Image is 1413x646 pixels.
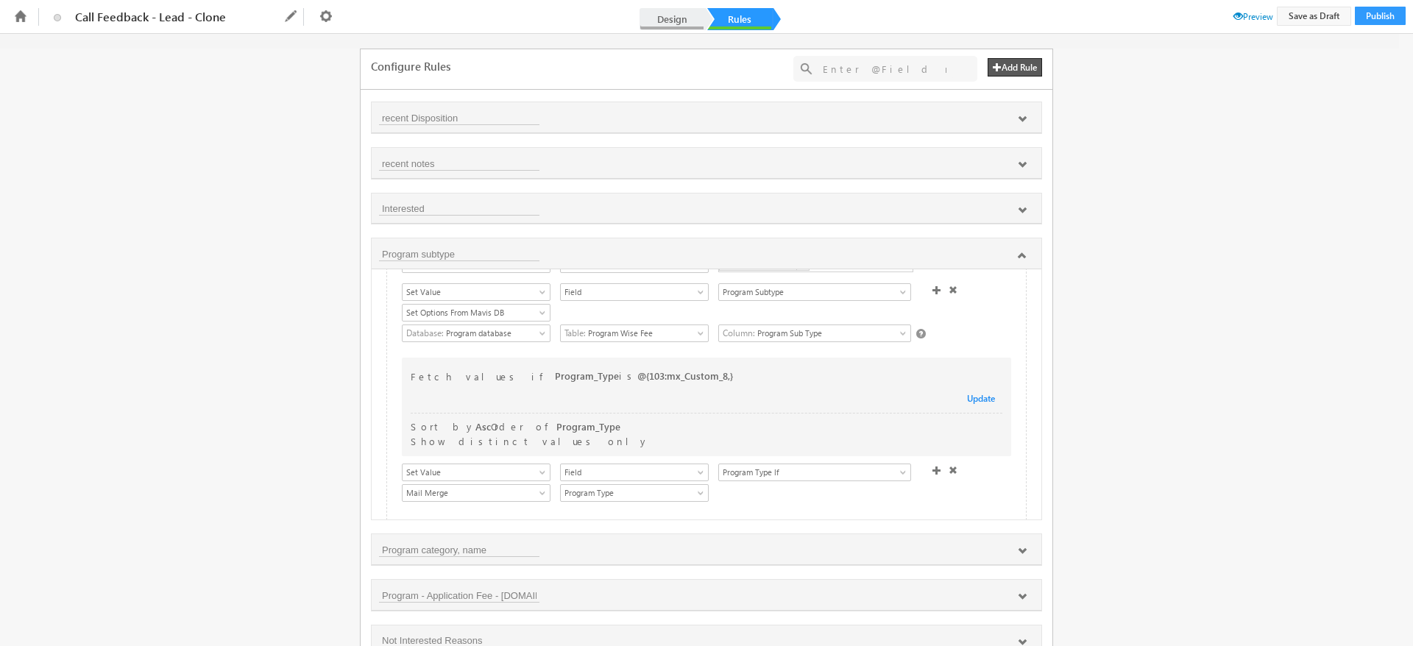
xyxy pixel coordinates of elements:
span: Click to Edit [266,8,285,21]
li: Click to Edit [263,3,288,29]
a: Set Value [402,283,550,301]
li: Save [1277,3,1351,26]
a: Field [560,283,709,301]
li: Home [7,3,33,29]
i: Search Rule(s) [798,60,815,77]
a: Program Subtype [718,283,911,301]
button: Add Rule [988,58,1042,77]
button: Save as Draft [1277,7,1351,26]
li: Publish [1355,3,1406,25]
span: Program Subtype [719,285,889,299]
span: Fetch values if [411,370,551,383]
span: Call Feedback - Lead - Clone [75,10,255,24]
li: Preview [1233,3,1273,20]
input: Program subtype [379,246,539,261]
div: is [555,365,995,387]
span: Preview [1233,11,1273,22]
a: Program Wise Fee [560,324,709,342]
a: Program database [402,324,550,342]
div: Show distinct values only [411,434,1002,449]
a: Design [640,8,704,30]
div: Configure Rules [371,60,450,73]
li: Click to Edit [44,3,263,31]
a: Set Value [402,464,550,481]
span: Home [11,8,29,21]
a: Field [560,464,709,481]
span: Program Type lf [719,466,889,479]
a: Rules [707,8,772,30]
a: Program Type lf [718,464,911,481]
span: Set Options From Mavis DB [403,306,535,319]
a: Set Options From Mavis DB [402,304,550,322]
a: Program Type [560,484,709,502]
span: Program_Type [556,420,620,433]
span: Program_Type [555,369,619,382]
span: Asc [475,420,491,433]
span: @{103:mx_Custom_8,} [637,369,733,382]
button: Publish [1355,7,1406,25]
a: Mail Merge [402,484,550,502]
span: Set Value [403,285,535,299]
input: Enter @Field name or Rule name [815,60,954,78]
span: Settings [316,10,342,23]
div: Sort by Order of [411,419,1002,434]
span: Click to Edit [52,10,255,23]
span: Set Value [403,466,535,479]
span: Field [561,466,693,479]
li: Settings [309,1,350,35]
span: Program database [403,327,535,340]
a: Program Sub Type [718,324,911,342]
span: Mail Merge [403,486,535,500]
div: Click to Edit [52,10,255,24]
span: Program Sub Type [719,327,889,340]
span: Program Type [561,486,693,500]
span: Field [561,285,693,299]
span: Update [967,393,995,404]
span: Program Wise Fee [561,327,693,340]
